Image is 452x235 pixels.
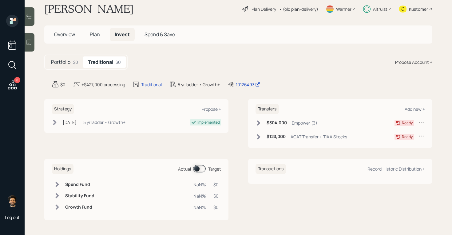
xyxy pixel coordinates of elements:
[52,164,73,174] h6: Holdings
[213,193,219,199] div: $0
[402,134,413,140] div: Ready
[116,59,121,65] div: $0
[256,104,279,114] h6: Transfers
[193,181,206,188] div: NaN%
[292,120,317,126] div: Empower (3)
[202,106,221,112] div: Propose +
[145,31,175,38] span: Spend & Save
[115,31,130,38] span: Invest
[256,164,286,174] h6: Transactions
[367,166,425,172] div: Record Historic Distribution +
[65,182,94,187] h6: Spend Fund
[409,6,428,12] div: Kustomer
[81,81,125,88] div: +$427,000 processing
[252,6,276,12] div: Plan Delivery
[14,77,20,83] div: 6
[51,59,70,65] h5: Portfolio
[395,59,432,65] div: Propose Account +
[267,134,286,139] h6: $123,000
[52,104,74,114] h6: Strategy
[54,31,75,38] span: Overview
[65,193,94,198] h6: Stability Fund
[90,31,100,38] span: Plan
[213,204,219,210] div: $0
[83,119,125,125] div: 5 yr ladder • Growth+
[63,119,77,125] div: [DATE]
[60,81,65,88] div: $0
[5,214,20,220] div: Log out
[405,106,425,112] div: Add new +
[279,6,318,12] div: • (old plan-delivery)
[402,120,413,126] div: Ready
[291,133,347,140] div: ACAT Transfer • TIAA Stocks
[267,120,287,125] h6: $304,000
[88,59,113,65] h5: Traditional
[6,195,18,207] img: eric-schwartz-headshot.png
[197,120,220,125] div: Implemented
[193,193,206,199] div: NaN%
[44,2,134,16] h1: [PERSON_NAME]
[236,81,260,88] div: 10126493
[213,181,219,188] div: $0
[193,204,206,210] div: NaN%
[373,6,387,12] div: Altruist
[141,81,162,88] div: Traditional
[208,166,221,172] div: Target
[73,59,78,65] div: $0
[65,205,94,210] h6: Growth Fund
[178,166,191,172] div: Actual
[178,81,220,88] div: 5 yr ladder • Growth+
[336,6,351,12] div: Warmer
